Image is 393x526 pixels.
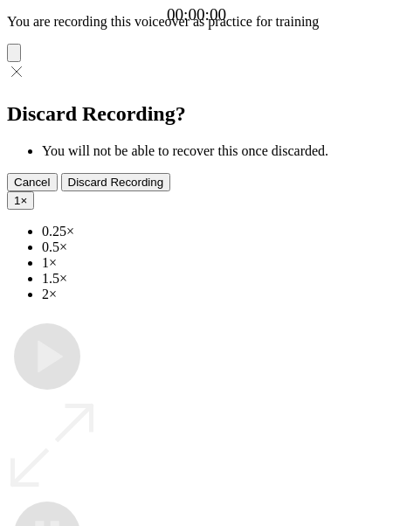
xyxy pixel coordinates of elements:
button: Cancel [7,173,58,191]
li: 2× [42,287,386,302]
button: 1× [7,191,34,210]
h2: Discard Recording? [7,102,386,126]
a: 00:00:00 [167,5,226,24]
button: Discard Recording [61,173,171,191]
p: You are recording this voiceover as practice for training [7,14,386,30]
li: 1× [42,255,386,271]
li: 1.5× [42,271,386,287]
li: You will not be able to recover this once discarded. [42,143,386,159]
li: 0.25× [42,224,386,239]
span: 1 [14,194,20,207]
li: 0.5× [42,239,386,255]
